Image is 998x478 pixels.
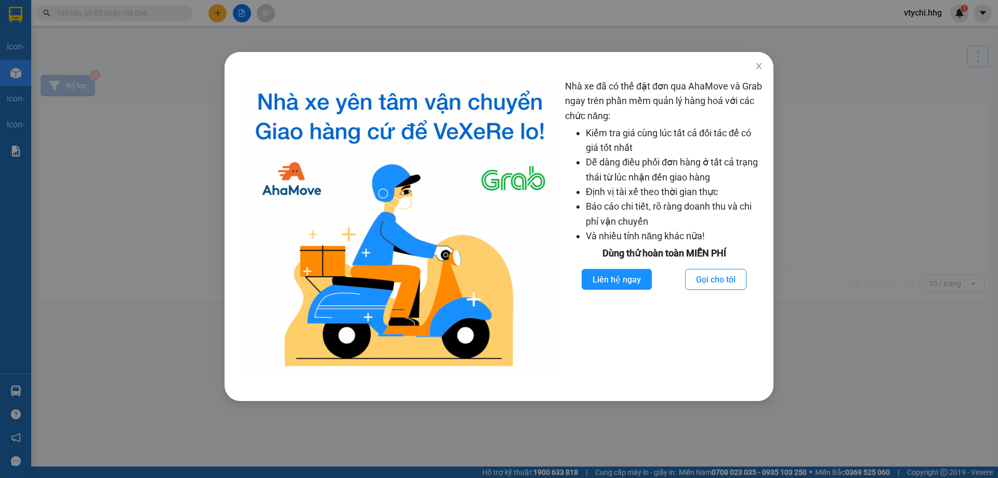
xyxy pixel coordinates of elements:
div: Dùng thử hoàn toàn MIỄN PHÍ [565,246,763,261]
li: Dễ dàng điều phối đơn hàng ở tất cả trạng thái từ lúc nhận đến giao hàng [586,155,763,185]
button: Liên hệ ngay [582,269,652,290]
li: Định vị tài xế theo thời gian thực [586,185,763,199]
span: close [755,62,763,70]
li: Và nhiều tính năng khác nữa! [586,229,763,243]
button: Close [744,52,773,81]
span: Liên hệ ngay [593,273,641,286]
span: Gọi cho tôi [696,273,736,286]
div: Nhà xe đã có thể đặt đơn qua AhaMove và Grab ngay trên phần mềm quản lý hàng hoá với các chức năng: [565,79,763,375]
li: Báo cáo chi tiết, rõ ràng doanh thu và chi phí vận chuyển [586,199,763,229]
button: Gọi cho tôi [685,269,746,290]
img: logo [243,79,557,375]
li: Kiểm tra giá cùng lúc tất cả đối tác để có giá tốt nhất [586,126,763,156]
